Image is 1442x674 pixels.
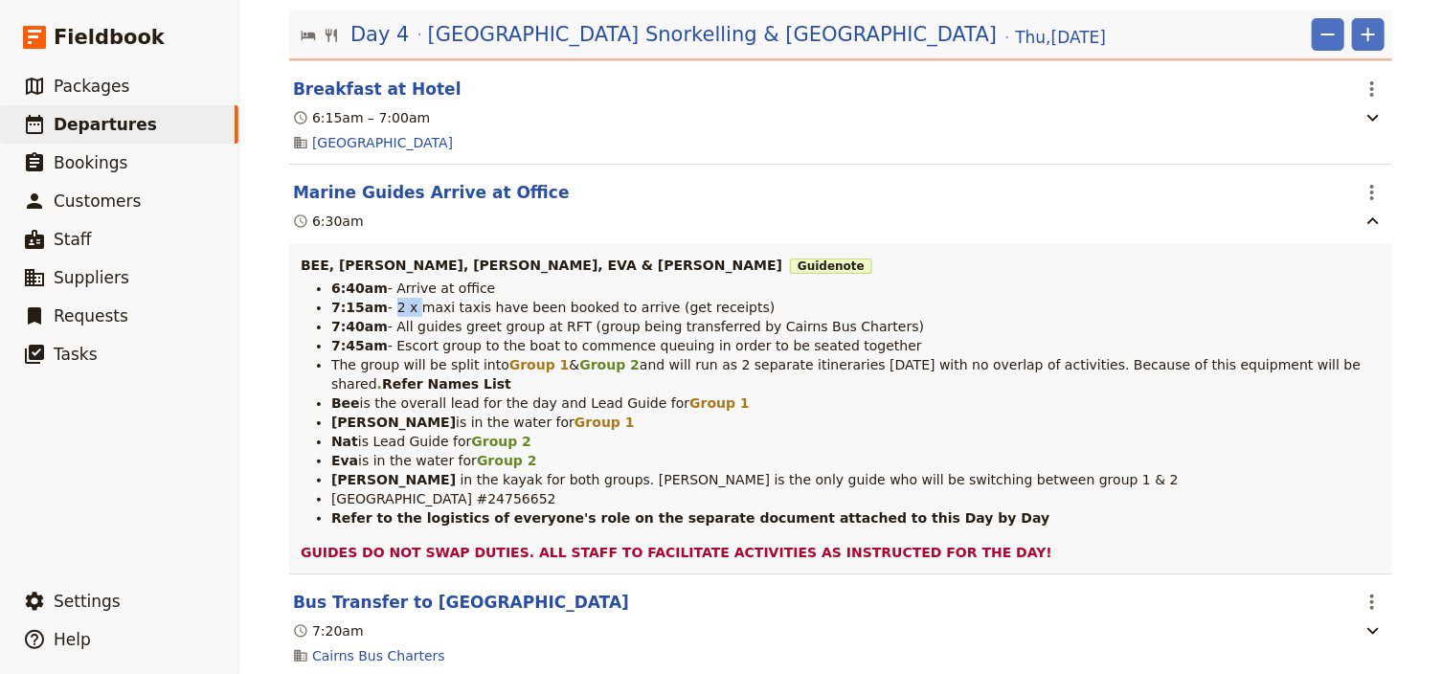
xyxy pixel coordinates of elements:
[471,434,531,449] strong: Group 2
[382,376,511,392] strong: Refer Names List
[331,510,1049,526] strong: Refer to the logistics of everyone's role on the separate document attached to this Day by Day
[1356,73,1388,105] button: Actions
[301,20,1106,49] button: Edit day information
[360,395,690,411] span: is the overall lead for the day and Lead Guide for
[456,415,575,430] span: is in the water for
[293,591,629,614] button: Edit this itinerary item
[358,453,477,468] span: is in the water for
[1356,586,1388,618] button: Actions
[377,376,382,392] strong: .
[301,256,1381,275] h3: BEE, [PERSON_NAME], [PERSON_NAME], EVA & [PERSON_NAME]
[1352,18,1385,51] button: Add
[331,319,388,334] strong: 7:40am
[54,592,121,611] span: Settings
[293,212,364,231] div: 6:30am
[54,306,128,326] span: Requests
[1015,26,1106,49] span: Thu , [DATE]
[388,338,922,353] span: - Escort group to the boat to commence queuing in order to be seated together
[54,23,165,52] span: Fieldbook
[54,77,129,96] span: Packages
[331,472,456,487] strong: [PERSON_NAME]
[331,281,388,296] strong: 6:40am
[293,108,430,127] div: 6:15am – 7:00am
[461,472,1179,487] span: in the kayak for both groups. [PERSON_NAME] is the only guide who will be switching between group...
[331,453,358,468] strong: Eva
[293,621,364,640] div: 7:20am
[331,300,388,315] strong: 7:15am
[331,434,358,449] strong: Nat
[54,630,91,649] span: Help
[388,281,496,296] span: - Arrive at office
[569,357,579,372] span: &
[312,133,453,152] a: [GEOGRAPHIC_DATA]
[579,357,640,372] strong: Group 2
[388,300,393,315] span: -
[54,191,141,211] span: Customers
[54,345,98,364] span: Tasks
[54,153,127,172] span: Bookings
[293,181,570,204] button: Edit this itinerary item
[477,453,537,468] strong: Group 2
[331,491,556,506] span: [GEOGRAPHIC_DATA] #24756652
[331,395,360,411] strong: Bee
[54,268,129,287] span: Suppliers
[358,434,472,449] span: is Lead Guide for
[388,319,924,334] span: - All guides greet group at RFT (group being transferred by Cairns Bus Charters)
[293,78,462,101] button: Edit this itinerary item
[331,415,456,430] strong: [PERSON_NAME]
[1312,18,1344,51] button: Remove
[331,357,1365,392] span: and will run as 2 separate itineraries [DATE] with no overlap of activities. Because of this equi...
[350,20,410,49] span: Day 4
[331,357,509,372] span: The group will be split into
[575,415,635,430] strong: Group 1
[54,115,157,134] span: Departures
[790,258,872,274] span: Guide note
[428,20,998,49] span: [GEOGRAPHIC_DATA] Snorkelling & [GEOGRAPHIC_DATA]
[331,338,388,353] strong: 7:45am
[1356,176,1388,209] button: Actions
[54,230,92,249] span: Staff
[312,646,445,665] a: Cairns Bus Charters
[509,357,570,372] strong: Group 1
[397,300,776,315] span: 2 x maxi taxis have been booked to arrive (get receipts)
[301,545,1052,560] strong: GUIDES DO NOT SWAP DUTIES. ALL STAFF TO FACILITATE ACTIVITIES AS INSTRUCTED FOR THE DAY!
[689,395,750,411] strong: Group 1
